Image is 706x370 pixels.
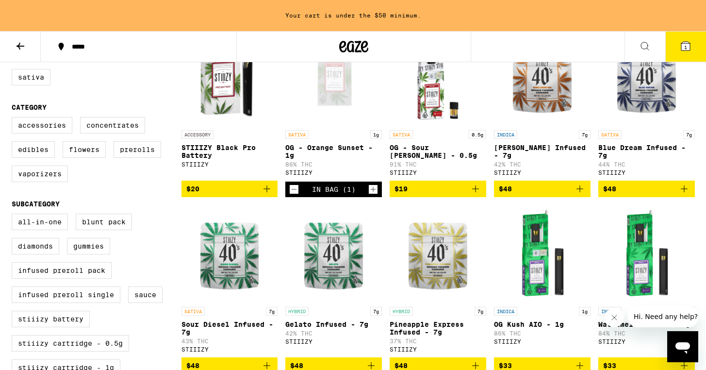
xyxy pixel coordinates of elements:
[285,338,382,345] div: STIIIZY
[390,181,486,197] button: Add to bag
[181,28,278,125] img: STIIIZY - STIIIZY Black Pro Battery
[67,238,110,254] label: Gummies
[494,169,591,176] div: STIIIZY
[598,320,695,328] p: Watermelon Z AIO - 1g
[603,185,616,193] span: $48
[598,28,695,125] img: STIIIZY - Blue Dream Infused - 7g
[63,141,106,158] label: Flowers
[285,205,382,302] img: STIIIZY - Gelato Infused - 7g
[390,28,486,181] a: Open page for OG - Sour Tangie - 0.5g from STIIIZY
[12,286,120,303] label: Infused Preroll Single
[390,320,486,336] p: Pineapple Express Infused - 7g
[181,161,278,168] div: STIIIZY
[285,307,309,316] p: HYBRID
[285,28,382,182] a: Open page for OG - Orange Sunset - 1g from STIIIZY
[598,338,695,345] div: STIIIZY
[390,130,413,139] p: SATIVA
[181,338,278,344] p: 43% THC
[494,330,591,336] p: 86% THC
[390,346,486,353] div: STIIIZY
[628,306,698,327] iframe: Message from company
[598,169,695,176] div: STIIIZY
[12,335,129,352] label: STIIIZY Cartridge - 0.5g
[12,117,72,134] label: Accessories
[603,362,616,370] span: $33
[390,338,486,344] p: 37% THC
[390,307,413,316] p: HYBRID
[494,205,591,357] a: Open page for OG Kush AIO - 1g from STIIIZY
[579,130,591,139] p: 7g
[181,320,278,336] p: Sour Diesel Infused - 7g
[114,141,161,158] label: Prerolls
[266,307,278,316] p: 7g
[12,238,59,254] label: Diamonds
[290,362,303,370] span: $48
[80,117,145,134] label: Concentrates
[683,130,695,139] p: 7g
[12,103,47,111] legend: Category
[469,130,486,139] p: 0.5g
[181,144,278,159] p: STIIIZY Black Pro Battery
[494,144,591,159] p: [PERSON_NAME] Infused - 7g
[128,286,163,303] label: Sauce
[598,161,695,168] p: 44% THC
[494,28,591,125] img: STIIIZY - King Louis XIII Infused - 7g
[12,262,112,279] label: Infused Preroll Pack
[494,320,591,328] p: OG Kush AIO - 1g
[494,181,591,197] button: Add to bag
[390,169,486,176] div: STIIIZY
[76,214,132,230] label: Blunt Pack
[494,338,591,345] div: STIIIZY
[370,130,382,139] p: 1g
[598,130,622,139] p: SATIVA
[12,141,55,158] label: Edibles
[494,307,517,316] p: INDICA
[181,130,213,139] p: ACCESSORY
[186,185,199,193] span: $20
[494,130,517,139] p: INDICA
[598,28,695,181] a: Open page for Blue Dream Infused - 7g from STIIIZY
[285,130,309,139] p: SATIVA
[390,28,486,125] img: STIIIZY - OG - Sour Tangie - 0.5g
[12,200,60,208] legend: Subcategory
[579,307,591,316] p: 1g
[665,32,706,62] button: 1
[12,166,68,182] label: Vaporizers
[494,161,591,168] p: 42% THC
[605,308,624,327] iframe: Close message
[598,307,622,316] p: INDICA
[494,28,591,181] a: Open page for King Louis XIII Infused - 7g from STIIIZY
[186,362,199,370] span: $48
[667,331,698,362] iframe: Button to launch messaging window
[181,205,278,302] img: STIIIZY - Sour Diesel Infused - 7g
[368,185,378,194] button: Increment
[390,205,486,302] img: STIIIZY - Pineapple Express Infused - 7g
[370,307,382,316] p: 7g
[394,185,408,193] span: $19
[684,44,687,50] span: 1
[181,28,278,181] a: Open page for STIIIZY Black Pro Battery from STIIIZY
[285,330,382,336] p: 42% THC
[289,185,299,194] button: Decrement
[181,205,278,357] a: Open page for Sour Diesel Infused - 7g from STIIIZY
[475,307,486,316] p: 7g
[598,181,695,197] button: Add to bag
[598,205,695,357] a: Open page for Watermelon Z AIO - 1g from STIIIZY
[499,362,512,370] span: $33
[12,311,90,327] label: STIIIZY Battery
[390,205,486,357] a: Open page for Pineapple Express Infused - 7g from STIIIZY
[394,362,408,370] span: $48
[494,205,591,302] img: STIIIZY - OG Kush AIO - 1g
[285,205,382,357] a: Open page for Gelato Infused - 7g from STIIIZY
[285,169,382,176] div: STIIIZY
[390,161,486,168] p: 91% THC
[598,144,695,159] p: Blue Dream Infused - 7g
[598,205,695,302] img: STIIIZY - Watermelon Z AIO - 1g
[12,69,50,85] label: Sativa
[285,161,382,168] p: 86% THC
[285,144,382,159] p: OG - Orange Sunset - 1g
[181,181,278,197] button: Add to bag
[499,185,512,193] span: $48
[598,330,695,336] p: 84% THC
